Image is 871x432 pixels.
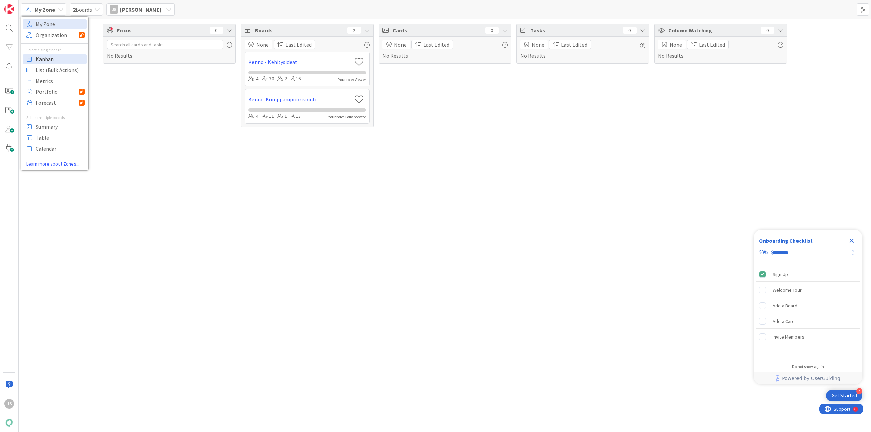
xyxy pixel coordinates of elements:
[756,267,860,282] div: Sign Up is complete.
[658,40,783,60] div: No Results
[411,40,453,49] button: Last Edited
[756,329,860,344] div: Invite Members is incomplete.
[107,40,223,49] input: Search all cards and tasks...
[561,40,587,49] span: Last Edited
[277,75,287,83] div: 2
[699,40,725,49] span: Last Edited
[754,264,862,360] div: Checklist items
[382,40,508,60] div: No Results
[277,113,287,120] div: 1
[485,27,499,34] div: 0
[36,76,85,86] span: Metrics
[23,30,87,40] a: Organization
[782,374,840,382] span: Powered by UserGuiding
[23,133,87,142] a: Table
[107,40,232,60] div: No Results
[687,40,729,49] button: Last Edited
[826,390,862,401] div: Open Get Started checklist, remaining modules: 4
[754,372,862,384] div: Footer
[23,87,87,97] a: Portfolio
[262,113,274,120] div: 11
[35,5,55,14] span: My Zone
[248,75,258,83] div: 4
[14,1,31,9] span: Support
[36,133,85,143] span: Table
[291,75,301,83] div: 16
[4,4,14,14] img: Visit kanbanzone.com
[120,5,161,14] span: [PERSON_NAME]
[532,40,544,49] span: None
[21,160,88,168] a: Learn more about Zones...
[668,26,757,34] span: Column Watching
[36,19,85,29] span: My Zone
[248,95,351,103] a: Kenno-Kumppanipriorisointi
[4,418,14,428] img: avatar
[21,115,88,121] div: Select multiple boards
[274,40,315,49] button: Last Edited
[832,392,857,399] div: Get Started
[34,3,38,8] div: 9+
[670,40,682,49] span: None
[759,249,857,256] div: Checklist progress: 20%
[36,98,79,108] span: Forecast
[520,40,645,60] div: No Results
[23,65,87,75] a: List (Bulk Actions)
[856,388,862,394] div: 4
[773,301,798,310] div: Add a Board
[756,298,860,313] div: Add a Board is incomplete.
[73,5,92,14] span: Boards
[759,249,768,256] div: 20%
[23,144,87,153] a: Calendar
[36,122,85,132] span: Summary
[248,113,258,120] div: 4
[36,87,79,97] span: Portfolio
[262,75,274,83] div: 30
[23,98,87,107] a: Forecast
[36,54,85,64] span: Kanban
[21,47,88,53] div: Select a single board
[846,235,857,246] div: Close Checklist
[110,5,118,14] div: JS
[347,27,361,34] div: 2
[549,40,591,49] button: Last Edited
[423,40,449,49] span: Last Edited
[754,230,862,384] div: Checklist Container
[23,122,87,132] a: Summary
[285,40,312,49] span: Last Edited
[291,113,301,120] div: 13
[73,6,76,13] b: 2
[773,286,802,294] div: Welcome Tour
[328,114,366,120] div: Your role: Collaborator
[756,314,860,329] div: Add a Card is incomplete.
[36,65,85,75] span: List (Bulk Actions)
[773,333,804,341] div: Invite Members
[117,26,204,34] span: Focus
[623,27,637,34] div: 0
[394,40,407,49] span: None
[773,317,795,325] div: Add a Card
[756,282,860,297] div: Welcome Tour is incomplete.
[393,26,482,34] span: Cards
[759,237,813,245] div: Onboarding Checklist
[792,364,824,369] div: Do not show again
[23,76,87,86] a: Metrics
[255,26,344,34] span: Boards
[210,27,223,34] div: 0
[530,26,620,34] span: Tasks
[23,54,87,64] a: Kanban
[23,19,87,29] a: My Zone
[757,372,859,384] a: Powered by UserGuiding
[256,40,269,49] span: None
[36,143,85,154] span: Calendar
[338,76,366,83] div: Your role: Viewer
[773,270,788,278] div: Sign Up
[248,58,351,66] a: Kenno - Kehitysideat
[761,27,774,34] div: 0
[36,30,79,40] span: Organization
[4,399,14,409] div: JS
